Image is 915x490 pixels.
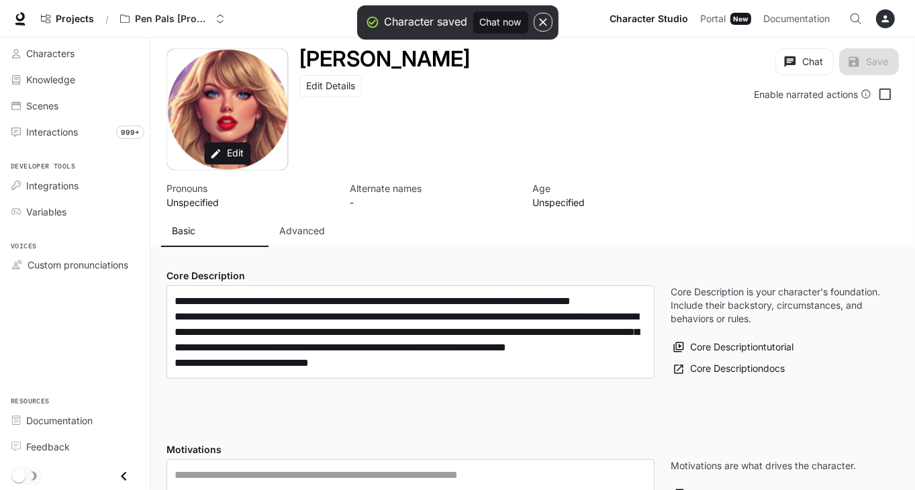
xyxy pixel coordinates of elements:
[533,195,700,209] p: Unspecified
[114,5,231,32] button: Open workspace menu
[610,11,688,28] span: Character Studio
[695,5,757,32] a: PortalNew
[166,195,334,209] p: Unspecified
[56,13,94,25] span: Projects
[5,435,144,458] a: Feedback
[299,48,470,70] button: Open character details dialog
[533,181,700,209] button: Open character details dialog
[35,5,100,32] a: Go to projects
[299,75,362,97] button: Edit Details
[26,179,79,193] span: Integrations
[12,468,26,483] span: Dark mode toggle
[775,48,834,75] button: Chat
[754,87,871,101] div: Enable narrated actions
[167,49,288,170] button: Open character avatar dialog
[730,13,751,25] div: New
[763,11,830,28] span: Documentation
[26,99,58,113] span: Scenes
[167,49,288,170] div: Avatar image
[166,181,334,195] p: Pronouns
[350,195,517,209] p: -
[533,181,700,195] p: Age
[100,12,114,26] div: /
[5,409,144,432] a: Documentation
[604,5,693,32] a: Character Studio
[5,42,144,65] a: Characters
[473,11,528,34] button: Chat now
[671,459,856,473] p: Motivations are what drives the character.
[350,181,517,195] p: Alternate names
[172,224,195,238] p: Basic
[385,13,468,30] div: Character saved
[758,5,840,32] a: Documentation
[5,68,144,91] a: Knowledge
[204,142,250,164] button: Edit
[26,125,78,139] span: Interactions
[700,11,726,28] span: Portal
[135,13,210,25] p: Pen Pals [Production]
[671,358,788,380] a: Core Descriptiondocs
[26,46,75,60] span: Characters
[116,126,144,139] span: 999+
[5,120,144,144] a: Interactions
[26,72,75,87] span: Knowledge
[109,462,139,490] button: Close drawer
[5,200,144,224] a: Variables
[5,174,144,197] a: Integrations
[671,285,883,326] p: Core Description is your character's foundation. Include their backstory, circumstances, and beha...
[26,440,70,454] span: Feedback
[28,258,128,272] span: Custom pronunciations
[671,336,797,358] button: Core Descriptiontutorial
[26,205,66,219] span: Variables
[26,413,93,428] span: Documentation
[166,285,655,379] div: label
[166,269,655,283] h4: Core Description
[5,253,144,277] a: Custom pronunciations
[350,181,517,209] button: Open character details dialog
[842,5,869,32] button: Open Command Menu
[279,224,325,238] p: Advanced
[299,46,470,72] h1: [PERSON_NAME]
[166,443,655,456] h4: Motivations
[5,94,144,117] a: Scenes
[166,181,334,209] button: Open character details dialog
